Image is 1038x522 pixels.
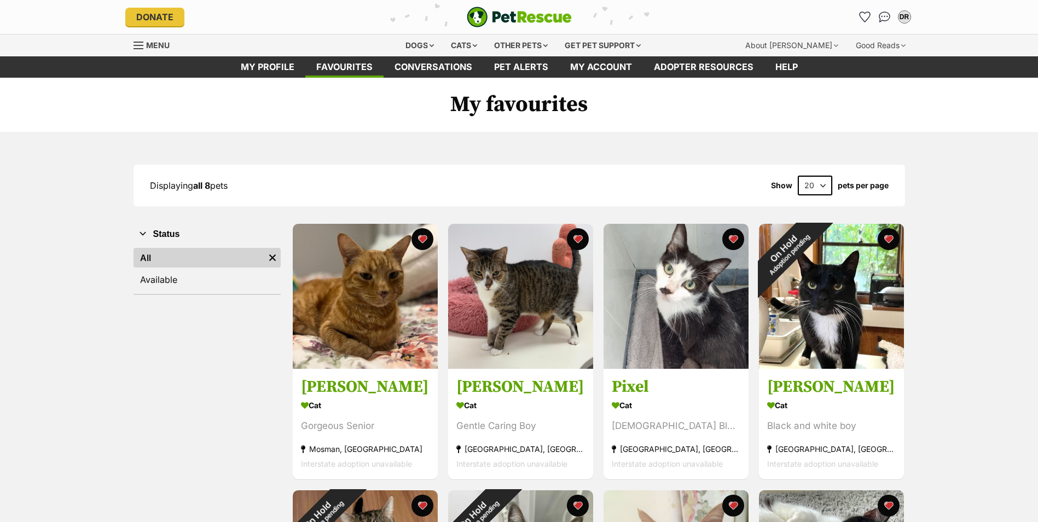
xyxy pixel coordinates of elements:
a: Favourites [305,56,384,78]
img: Callaghan [759,224,904,369]
a: PetRescue [467,7,572,27]
a: [PERSON_NAME] Cat Gorgeous Senior Mosman, [GEOGRAPHIC_DATA] Interstate adoption unavailable favou... [293,369,438,480]
div: On Hold [738,203,834,299]
div: About [PERSON_NAME] [738,34,846,56]
a: [PERSON_NAME] Cat Gentle Caring Boy [GEOGRAPHIC_DATA], [GEOGRAPHIC_DATA] Interstate adoption unav... [448,369,593,480]
a: conversations [384,56,483,78]
a: Adopter resources [643,56,764,78]
div: Other pets [486,34,555,56]
button: favourite [411,228,433,250]
div: Cat [301,398,430,414]
div: [GEOGRAPHIC_DATA], [GEOGRAPHIC_DATA] [612,442,740,457]
a: Menu [134,34,177,54]
a: Favourites [856,8,874,26]
img: Pixel [604,224,749,369]
h3: [PERSON_NAME] [456,377,585,398]
span: Adoption pending [768,233,811,277]
span: Displaying pets [150,180,228,191]
div: Good Reads [848,34,913,56]
strong: all 8 [193,180,210,191]
button: favourite [567,495,589,517]
a: Pixel Cat [DEMOGRAPHIC_DATA] Black and White [GEOGRAPHIC_DATA], [GEOGRAPHIC_DATA] Interstate adop... [604,369,749,480]
h3: [PERSON_NAME] [301,377,430,398]
div: Cat [767,398,896,414]
img: chat-41dd97257d64d25036548639549fe6c8038ab92f7586957e7f3b1b290dea8141.svg [879,11,890,22]
div: Cat [456,398,585,414]
div: DR [899,11,910,22]
div: Status [134,246,281,294]
span: Show [771,181,792,190]
a: My profile [230,56,305,78]
span: Interstate adoption unavailable [456,460,567,469]
h3: Pixel [612,377,740,398]
div: Cats [443,34,485,56]
a: Pet alerts [483,56,559,78]
button: favourite [411,495,433,517]
div: Black and white boy [767,419,896,434]
a: Remove filter [264,248,281,268]
a: Available [134,270,281,289]
label: pets per page [838,181,889,190]
span: Menu [146,40,170,50]
div: Get pet support [557,34,648,56]
div: Mosman, [GEOGRAPHIC_DATA] [301,442,430,457]
div: [GEOGRAPHIC_DATA], [GEOGRAPHIC_DATA] [456,442,585,457]
div: [GEOGRAPHIC_DATA], [GEOGRAPHIC_DATA] [767,442,896,457]
a: Help [764,56,809,78]
img: Sir Richard [293,224,438,369]
button: My account [896,8,913,26]
a: Conversations [876,8,894,26]
button: Status [134,227,281,241]
img: Thomas [448,224,593,369]
button: favourite [878,495,900,517]
div: Cat [612,398,740,414]
a: Donate [125,8,184,26]
button: favourite [722,495,744,517]
a: My account [559,56,643,78]
div: Gentle Caring Boy [456,419,585,434]
img: logo-e224e6f780fb5917bec1dbf3a21bbac754714ae5b6737aabdf751b685950b380.svg [467,7,572,27]
span: Interstate adoption unavailable [301,460,412,469]
a: [PERSON_NAME] Cat Black and white boy [GEOGRAPHIC_DATA], [GEOGRAPHIC_DATA] Interstate adoption un... [759,369,904,480]
div: Dogs [398,34,442,56]
a: All [134,248,264,268]
button: favourite [722,228,744,250]
button: favourite [567,228,589,250]
div: [DEMOGRAPHIC_DATA] Black and White [612,419,740,434]
span: Interstate adoption unavailable [767,460,878,469]
a: On HoldAdoption pending [759,360,904,371]
button: favourite [878,228,900,250]
ul: Account quick links [856,8,913,26]
span: Interstate adoption unavailable [612,460,723,469]
div: Gorgeous Senior [301,419,430,434]
h3: [PERSON_NAME] [767,377,896,398]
